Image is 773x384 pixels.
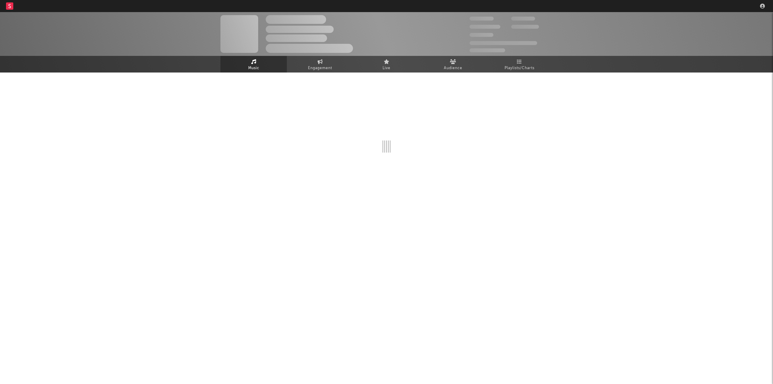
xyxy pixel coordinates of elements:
[287,56,353,73] a: Engagement
[486,56,553,73] a: Playlists/Charts
[444,65,462,72] span: Audience
[353,56,420,73] a: Live
[470,33,493,37] span: 100.000
[220,56,287,73] a: Music
[470,17,494,21] span: 300.000
[308,65,332,72] span: Engagement
[511,25,539,29] span: 1.000.000
[383,65,390,72] span: Live
[470,25,500,29] span: 50.000.000
[505,65,534,72] span: Playlists/Charts
[511,17,535,21] span: 100.000
[420,56,486,73] a: Audience
[470,41,537,45] span: 50.000.000 Monthly Listeners
[470,48,505,52] span: Jump Score: 85.0
[248,65,259,72] span: Music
